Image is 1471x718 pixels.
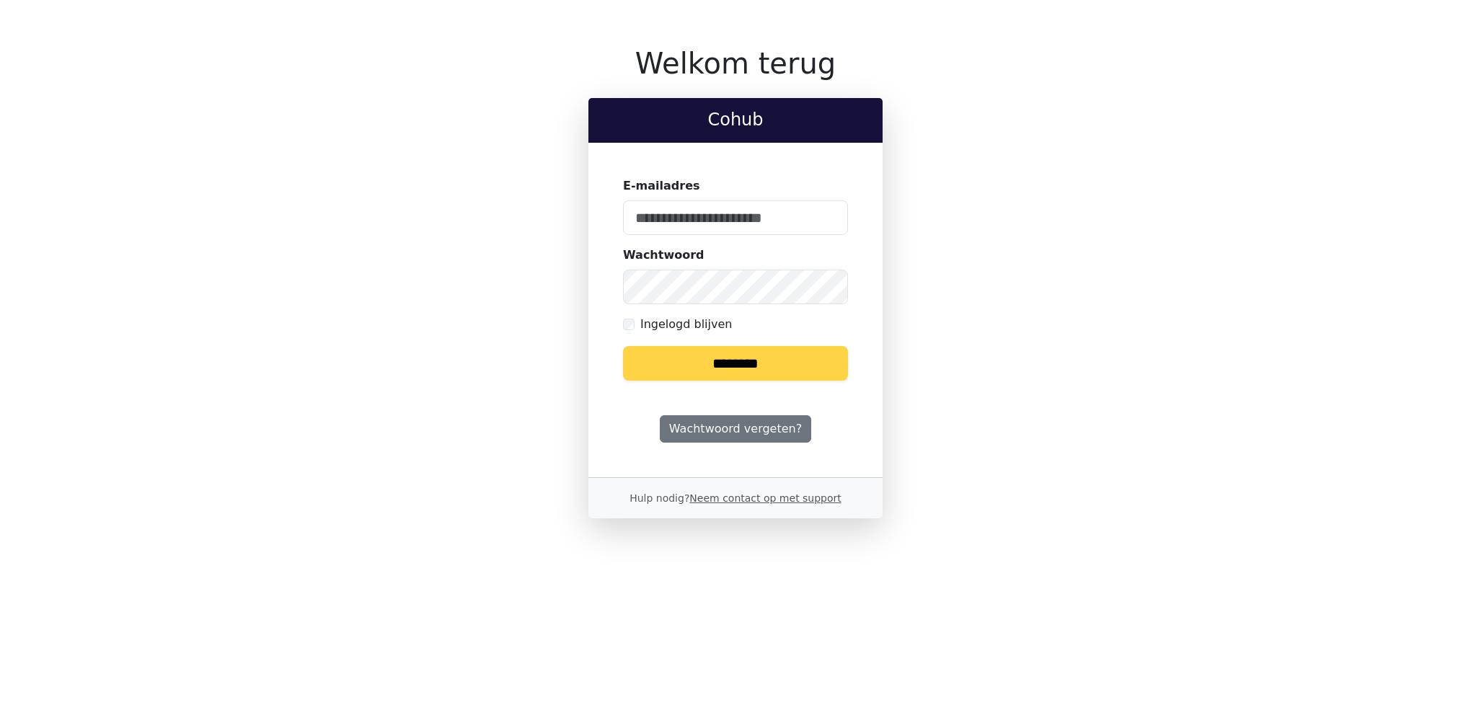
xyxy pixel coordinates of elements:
[623,247,704,264] label: Wachtwoord
[588,46,883,81] h1: Welkom terug
[630,492,841,504] small: Hulp nodig?
[623,177,700,195] label: E-mailadres
[640,316,732,333] label: Ingelogd blijven
[600,110,871,130] h2: Cohub
[660,415,811,443] a: Wachtwoord vergeten?
[689,492,841,504] a: Neem contact op met support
